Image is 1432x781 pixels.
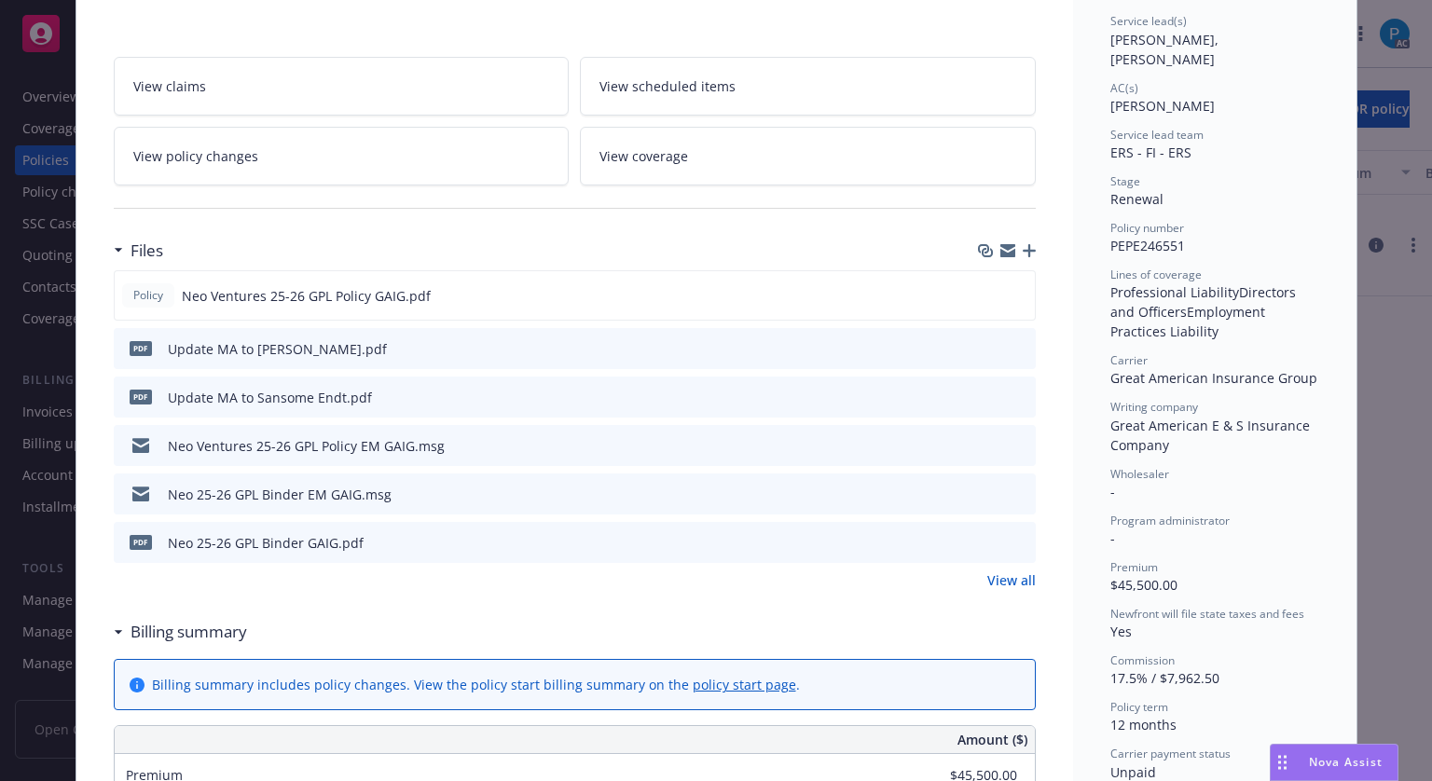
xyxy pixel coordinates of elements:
[982,436,997,456] button: download file
[1110,369,1317,387] span: Great American Insurance Group
[982,339,997,359] button: download file
[1110,173,1140,189] span: Stage
[168,533,364,553] div: Neo 25-26 GPL Binder GAIG.pdf
[1110,13,1187,29] span: Service lead(s)
[693,676,796,693] a: policy start page
[1110,529,1115,547] span: -
[1110,399,1198,415] span: Writing company
[1110,267,1202,282] span: Lines of coverage
[130,287,167,304] span: Policy
[168,388,372,407] div: Update MA to Sansome Endt.pdf
[182,286,431,306] span: Neo Ventures 25-26 GPL Policy GAIG.pdf
[168,339,387,359] div: Update MA to [PERSON_NAME].pdf
[1110,623,1132,640] span: Yes
[133,76,206,96] span: View claims
[1110,763,1156,781] span: Unpaid
[133,146,258,166] span: View policy changes
[152,675,800,694] div: Billing summary includes policy changes. View the policy start billing summary on the .
[982,485,997,504] button: download file
[114,239,163,263] div: Files
[982,388,997,407] button: download file
[1110,699,1168,715] span: Policy term
[580,57,1036,116] a: View scheduled items
[130,535,152,549] span: pdf
[114,127,570,185] a: View policy changes
[130,341,152,355] span: pdf
[1110,283,1239,301] span: Professional Liability
[168,485,392,504] div: Neo 25-26 GPL Binder EM GAIG.msg
[1110,80,1138,96] span: AC(s)
[1110,352,1148,368] span: Carrier
[1012,436,1028,456] button: preview file
[1110,303,1269,340] span: Employment Practices Liability
[1110,97,1215,115] span: [PERSON_NAME]
[1110,716,1177,733] span: 12 months
[131,620,247,644] h3: Billing summary
[1110,576,1177,594] span: $45,500.00
[1110,652,1175,668] span: Commission
[114,620,247,644] div: Billing summary
[131,239,163,263] h3: Files
[1011,286,1027,306] button: preview file
[1110,746,1231,761] span: Carrier payment status
[1110,513,1230,528] span: Program administrator
[1012,533,1028,553] button: preview file
[130,390,152,404] span: pdf
[1110,283,1300,321] span: Directors and Officers
[1012,339,1028,359] button: preview file
[1271,745,1294,780] div: Drag to move
[1012,485,1028,504] button: preview file
[1012,388,1028,407] button: preview file
[1110,417,1314,454] span: Great American E & S Insurance Company
[1110,31,1222,68] span: [PERSON_NAME], [PERSON_NAME]
[981,286,996,306] button: download file
[168,436,445,456] div: Neo Ventures 25-26 GPL Policy EM GAIG.msg
[599,146,688,166] span: View coverage
[1110,466,1169,482] span: Wholesaler
[1270,744,1398,781] button: Nova Assist
[1110,669,1219,687] span: 17.5% / $7,962.50
[1110,483,1115,500] span: -
[1110,237,1185,254] span: PEPE246551
[580,127,1036,185] a: View coverage
[1110,606,1304,622] span: Newfront will file state taxes and fees
[987,570,1036,590] a: View all
[1110,127,1204,143] span: Service lead team
[1110,144,1191,161] span: ERS - FI - ERS
[599,76,736,96] span: View scheduled items
[957,730,1027,749] span: Amount ($)
[114,57,570,116] a: View claims
[1309,754,1383,770] span: Nova Assist
[1110,190,1163,208] span: Renewal
[982,533,997,553] button: download file
[1110,559,1158,575] span: Premium
[1110,220,1184,236] span: Policy number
